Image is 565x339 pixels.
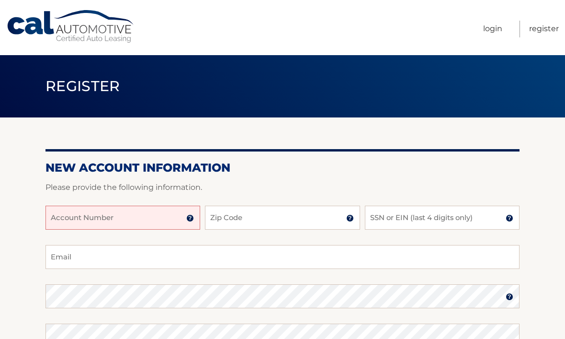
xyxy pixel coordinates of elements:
[45,206,200,230] input: Account Number
[186,214,194,222] img: tooltip.svg
[346,214,354,222] img: tooltip.svg
[45,181,520,194] p: Please provide the following information.
[45,77,120,95] span: Register
[45,161,520,175] h2: New Account Information
[506,214,513,222] img: tooltip.svg
[529,21,559,37] a: Register
[506,293,513,301] img: tooltip.svg
[483,21,502,37] a: Login
[6,10,136,44] a: Cal Automotive
[45,245,520,269] input: Email
[205,206,360,230] input: Zip Code
[365,206,520,230] input: SSN or EIN (last 4 digits only)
